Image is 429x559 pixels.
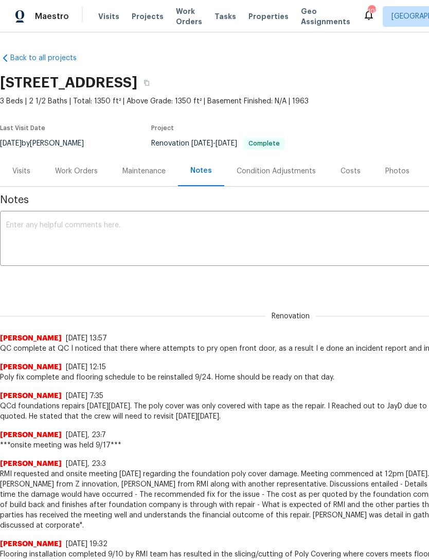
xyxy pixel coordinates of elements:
span: - [191,140,237,147]
span: Renovation [265,311,316,321]
span: [DATE], 23:7 [66,431,106,439]
div: 107 [368,6,375,16]
span: Maestro [35,11,69,22]
span: Geo Assignments [301,6,350,27]
span: [DATE] 7:35 [66,392,103,400]
div: Costs [341,166,361,176]
div: Visits [12,166,30,176]
div: Photos [385,166,409,176]
span: Visits [98,11,119,22]
div: Maintenance [122,166,166,176]
span: Work Orders [176,6,202,27]
span: Projects [132,11,164,22]
span: Tasks [214,13,236,20]
span: Complete [244,140,284,147]
div: Work Orders [55,166,98,176]
span: Properties [248,11,289,22]
div: Condition Adjustments [237,166,316,176]
span: [DATE] [216,140,237,147]
span: [DATE] [191,140,213,147]
span: [DATE] 19:32 [66,540,108,548]
button: Copy Address [137,74,156,92]
span: [DATE] 12:15 [66,364,106,371]
span: Renovation [151,140,285,147]
span: Project [151,125,174,131]
div: Notes [190,166,212,176]
span: [DATE], 23:3 [66,460,106,467]
span: [DATE] 13:57 [66,335,107,342]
